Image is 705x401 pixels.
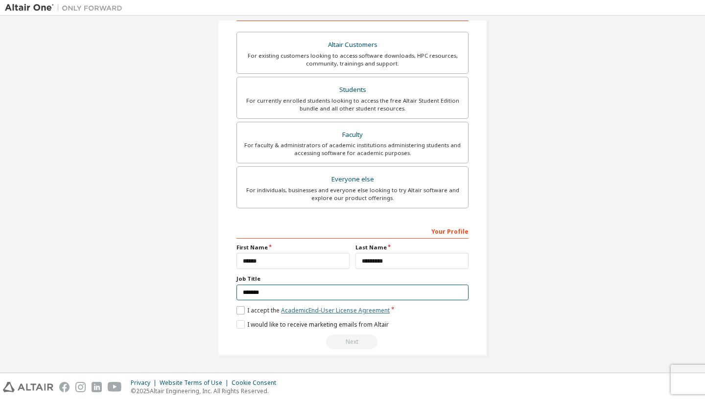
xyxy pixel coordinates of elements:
div: For existing customers looking to access software downloads, HPC resources, community, trainings ... [243,52,462,67]
img: facebook.svg [59,382,70,392]
a: Academic End-User License Agreement [281,306,390,314]
div: Privacy [131,379,160,387]
p: © 2025 Altair Engineering, Inc. All Rights Reserved. [131,387,282,395]
label: First Name [236,244,350,251]
div: For individuals, businesses and everyone else looking to try Altair software and explore our prod... [243,186,462,202]
div: Everyone else [243,173,462,186]
div: Altair Customers [243,38,462,52]
div: Website Terms of Use [160,379,232,387]
div: Cookie Consent [232,379,282,387]
img: linkedin.svg [92,382,102,392]
label: I would like to receive marketing emails from Altair [236,320,389,329]
div: Read and acccept EULA to continue [236,334,469,349]
label: I accept the [236,306,390,314]
div: Students [243,83,462,97]
img: youtube.svg [108,382,122,392]
img: Altair One [5,3,127,13]
div: Faculty [243,128,462,142]
div: For currently enrolled students looking to access the free Altair Student Edition bundle and all ... [243,97,462,112]
label: Last Name [355,244,469,251]
img: altair_logo.svg [3,382,53,392]
div: Your Profile [236,223,469,239]
label: Job Title [236,275,469,283]
img: instagram.svg [75,382,86,392]
div: For faculty & administrators of academic institutions administering students and accessing softwa... [243,141,462,157]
